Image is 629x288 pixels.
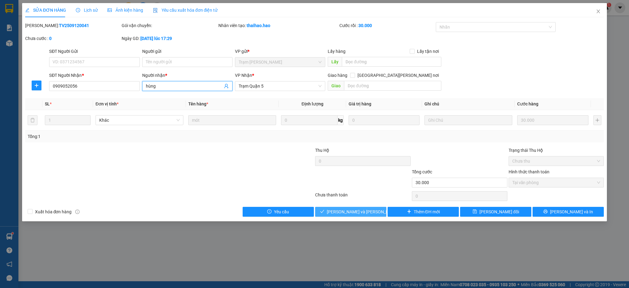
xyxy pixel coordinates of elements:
[243,207,314,217] button: exclamation-circleYêu cầu
[509,169,549,174] label: Hình thức thanh toán
[49,48,139,55] div: SĐT Người Gửi
[28,115,37,125] button: delete
[49,36,52,41] b: 0
[509,147,604,154] div: Trạng thái Thu Hộ
[328,81,344,91] span: Giao
[33,208,74,215] span: Xuất hóa đơn hàng
[99,116,180,125] span: Khác
[188,101,208,106] span: Tên hàng
[59,23,89,28] b: TV2509120041
[153,8,158,13] img: icon
[314,191,411,202] div: Chưa thanh toán
[247,23,270,28] b: thaihao.hao
[28,133,243,140] div: Tổng: 1
[76,8,98,13] span: Lịch sử
[75,210,80,214] span: info-circle
[328,49,346,54] span: Lấy hàng
[315,207,386,217] button: check[PERSON_NAME] và [PERSON_NAME] hàng
[355,72,441,79] span: [GEOGRAPHIC_DATA][PERSON_NAME] nơi
[328,57,342,67] span: Lấy
[320,209,324,214] span: check
[590,3,607,20] button: Close
[239,81,322,91] span: Trạm Quận 5
[153,8,218,13] span: Yêu cầu xuất hóa đơn điện tử
[49,72,139,79] div: SĐT Người Nhận
[76,8,80,12] span: clock-circle
[344,81,441,91] input: Dọc đường
[328,73,347,78] span: Giao hàng
[412,169,432,174] span: Tổng cước
[422,98,515,110] th: Ghi chú
[407,209,411,214] span: plus
[593,115,602,125] button: plus
[235,48,325,55] div: VP gửi
[122,35,217,42] div: Ngày GD:
[315,148,329,153] span: Thu Hộ
[239,57,322,67] span: Trạm Tắc Vân
[424,115,512,125] input: Ghi Chú
[349,101,371,106] span: Giá trị hàng
[274,208,289,215] span: Yêu cầu
[140,36,172,41] b: [DATE] lúc 17:29
[122,22,217,29] div: Gói vận chuyển:
[596,9,601,14] span: close
[218,22,338,29] div: Nhân viên tạo:
[96,101,119,106] span: Đơn vị tính
[224,84,229,89] span: user-add
[235,73,252,78] span: VP Nhận
[107,8,143,13] span: Ảnh kiện hàng
[32,83,41,88] span: plus
[32,81,41,90] button: plus
[415,48,441,55] span: Lấy tận nơi
[414,208,440,215] span: Thêm ĐH mới
[338,115,344,125] span: kg
[107,8,112,12] span: picture
[142,72,232,79] div: Người nhận
[302,101,323,106] span: Định lượng
[517,101,538,106] span: Cước hàng
[327,208,410,215] span: [PERSON_NAME] và [PERSON_NAME] hàng
[45,101,50,106] span: SL
[339,22,435,29] div: Cước rồi :
[342,57,441,67] input: Dọc đường
[25,8,29,12] span: edit
[473,209,477,214] span: save
[25,22,121,29] div: [PERSON_NAME]:
[267,209,272,214] span: exclamation-circle
[543,209,548,214] span: printer
[550,208,593,215] span: [PERSON_NAME] và In
[512,156,600,166] span: Chưa thu
[349,115,420,125] input: 0
[479,208,519,215] span: [PERSON_NAME] đổi
[142,48,232,55] div: Người gửi
[517,115,588,125] input: 0
[388,207,459,217] button: plusThêm ĐH mới
[512,178,600,187] span: Tại văn phòng
[533,207,604,217] button: printer[PERSON_NAME] và In
[460,207,531,217] button: save[PERSON_NAME] đổi
[188,115,276,125] input: VD: Bàn, Ghế
[25,8,66,13] span: SỬA ĐƠN HÀNG
[358,23,372,28] b: 30.000
[25,35,121,42] div: Chưa cước :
